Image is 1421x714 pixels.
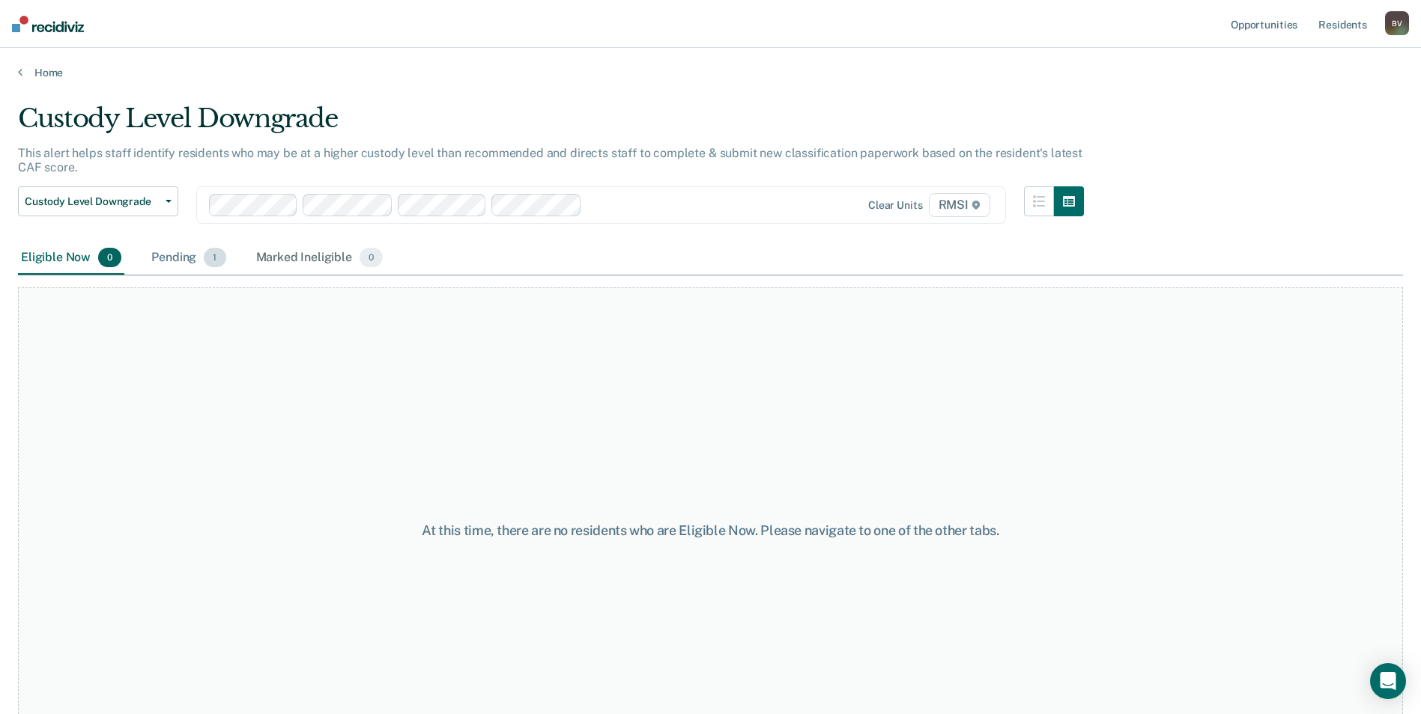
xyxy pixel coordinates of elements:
[360,248,383,267] span: 0
[18,103,1084,146] div: Custody Level Downgrade
[25,195,160,208] span: Custody Level Downgrade
[253,242,387,275] div: Marked Ineligible0
[1385,11,1409,35] div: B V
[1385,11,1409,35] button: BV
[18,66,1403,79] a: Home
[12,16,84,32] img: Recidiviz
[148,242,228,275] div: Pending1
[18,242,124,275] div: Eligible Now0
[365,522,1057,539] div: At this time, there are no residents who are Eligible Now. Please navigate to one of the other tabs.
[18,186,178,216] button: Custody Level Downgrade
[929,193,990,217] span: RMSI
[18,146,1082,174] p: This alert helps staff identify residents who may be at a higher custody level than recommended a...
[1370,663,1406,699] div: Open Intercom Messenger
[204,248,225,267] span: 1
[98,248,121,267] span: 0
[868,199,923,212] div: Clear units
